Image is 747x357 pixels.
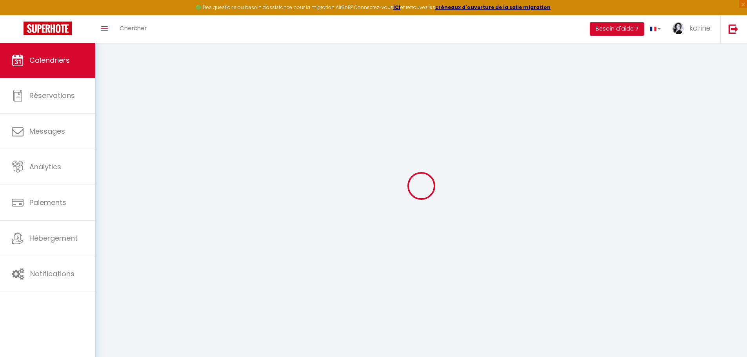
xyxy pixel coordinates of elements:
button: Ouvrir le widget de chat LiveChat [6,3,30,27]
span: Chercher [120,24,147,32]
a: ICI [393,4,400,11]
img: logout [729,24,738,34]
span: Analytics [29,162,61,172]
a: créneaux d'ouverture de la salle migration [435,4,551,11]
img: ... [672,22,684,34]
span: Calendriers [29,55,70,65]
button: Besoin d'aide ? [590,22,644,36]
a: ... karine [667,15,720,43]
span: Messages [29,126,65,136]
span: karine [689,23,711,33]
span: Paiements [29,198,66,207]
span: Hébergement [29,233,78,243]
a: Chercher [114,15,153,43]
span: Réservations [29,91,75,100]
span: Notifications [30,269,75,279]
img: Super Booking [24,22,72,35]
